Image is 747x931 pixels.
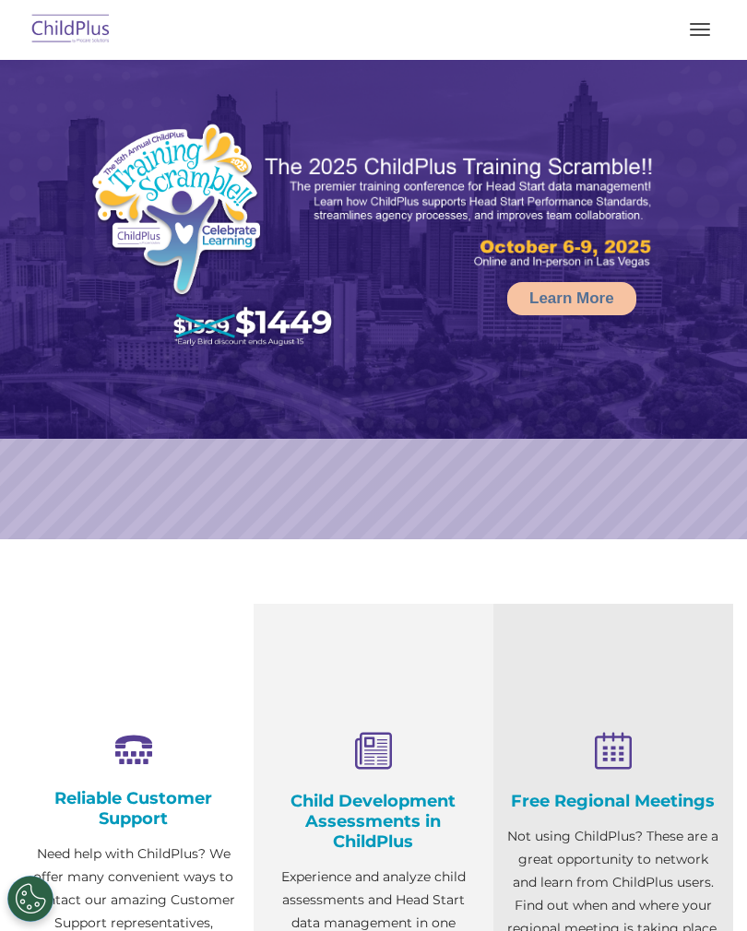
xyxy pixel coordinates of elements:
a: Learn More [507,282,636,315]
button: Cookies Settings [7,876,53,922]
img: ChildPlus by Procare Solutions [28,8,114,52]
h4: Free Regional Meetings [507,791,719,811]
h4: Reliable Customer Support [28,788,240,829]
h4: Child Development Assessments in ChildPlus [267,791,480,852]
